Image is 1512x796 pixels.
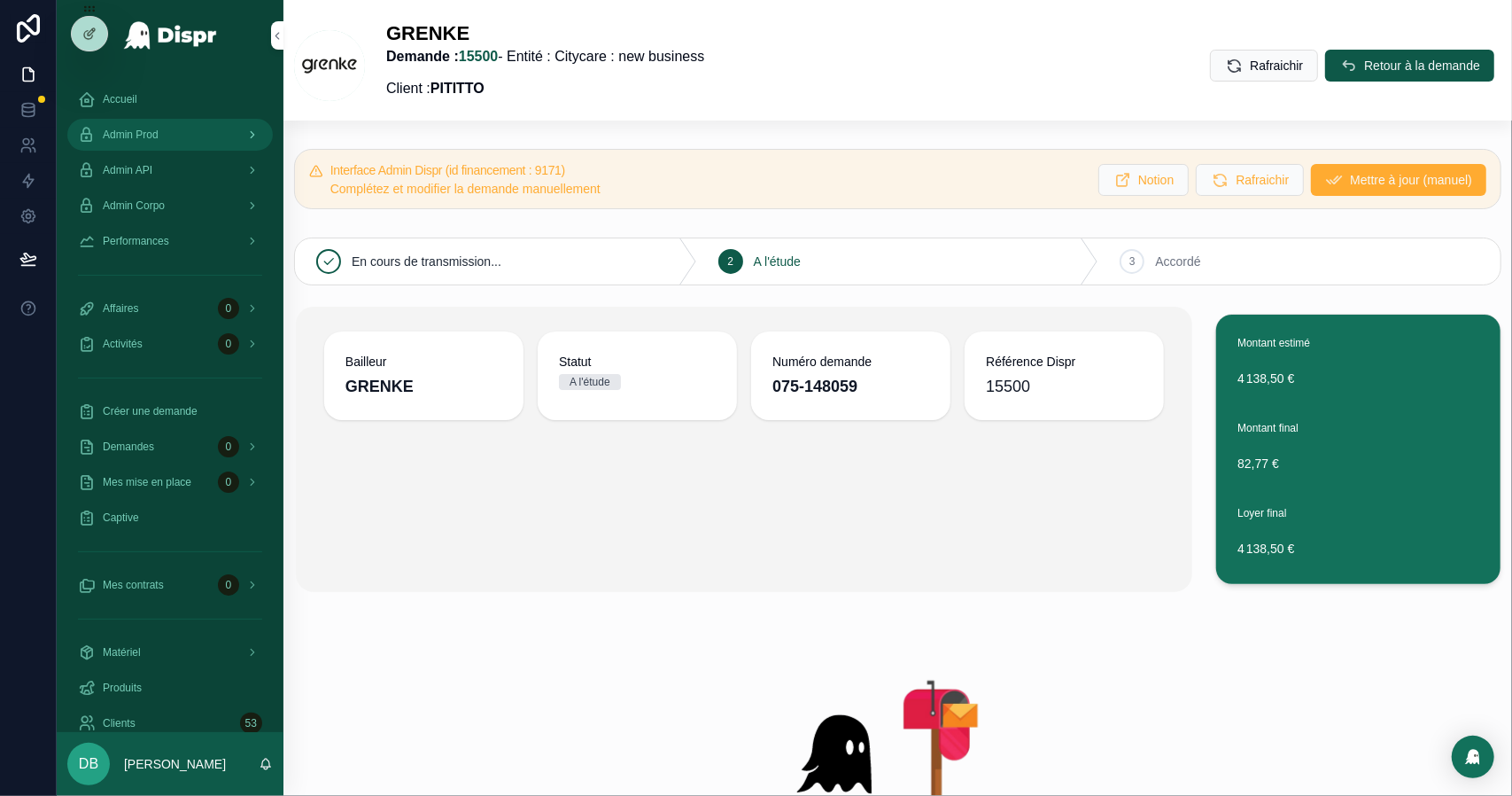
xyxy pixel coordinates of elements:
span: Montant final [1237,422,1299,434]
span: 4 138,50 € [1237,540,1479,558]
p: Client : [386,78,704,99]
div: 0 [218,472,239,493]
span: DB [79,753,98,775]
p: - Entité : Citycare : new business [386,46,704,67]
span: Admin Corpo [103,199,165,213]
a: Matériel [67,636,273,668]
span: Bailleur [345,353,502,371]
div: Open Intercom Messenger [1452,736,1494,778]
a: 15500 [459,49,499,64]
span: Rafraichir [1250,57,1303,74]
span: Demandes [103,440,154,454]
a: Affaires0 [67,293,273,324]
span: Accueil [103,92,137,106]
span: 3 [1129,254,1136,269]
span: Affaires [103,301,138,316]
span: Complétez et modifier la demande manuellement [330,182,601,196]
span: Statut [559,353,716,371]
span: Retour à la demande [1364,57,1480,74]
span: Admin Prod [103,128,159,142]
h1: GRENKE [386,21,704,46]
a: Activités0 [67,328,273,360]
a: Accueil [67,83,273,115]
a: Mes mise en place0 [67,466,273,498]
span: 4 138,50 € [1237,370,1479,387]
span: 15500 [986,374,1030,399]
div: 53 [240,713,262,734]
h5: Interface Admin Dispr (id financement : 9171) [330,164,1084,176]
div: 0 [218,298,239,319]
a: Produits [67,672,273,704]
div: 0 [218,333,239,355]
span: 2 [727,254,733,269]
div: 0 [218,574,239,596]
span: 82,77 € [1237,455,1479,472]
a: Clients53 [67,707,273,739]
span: Créer une demande [103,404,198,418]
span: Performances [103,234,169,248]
span: Numéro demande [772,353,929,371]
a: Admin Prod [67,119,273,151]
button: Mettre à jour (manuel) [1311,164,1486,196]
button: Notion [1098,164,1189,196]
span: Montant estimé [1237,337,1310,349]
a: Mes contrats0 [67,569,273,601]
span: Mes mise en place [103,475,191,489]
span: Notion [1138,171,1174,189]
p: [PERSON_NAME] [124,755,226,773]
a: Admin API [67,154,273,186]
a: Créer une demande [67,395,273,427]
span: Référence Dispr [986,353,1143,371]
span: Activités [103,337,143,351]
strong: GRENKE [345,378,414,395]
a: Demandes0 [67,431,273,463]
a: Performances [67,225,273,257]
button: Retour à la demande [1325,50,1494,82]
span: A l'étude [754,253,801,270]
strong: PITITTO [430,81,485,96]
strong: 075-148059 [772,378,857,395]
span: Matériel [103,645,141,659]
a: Admin Corpo [67,190,273,222]
div: A l'étude [570,374,610,390]
span: Admin API [103,163,152,177]
strong: Demande : [386,49,498,64]
img: App logo [123,21,218,50]
span: En cours de transmission... [352,253,501,270]
span: Clients [103,716,136,730]
div: scrollable content [57,71,283,732]
div: 0 [218,436,239,457]
button: Rafraichir [1196,164,1304,196]
span: Mes contrats [103,578,164,592]
span: Produits [103,681,142,695]
span: Rafraichir [1236,171,1289,189]
span: Captive [103,511,139,525]
span: Loyer final [1237,507,1286,519]
span: Mettre à jour (manuel) [1350,171,1472,189]
button: Rafraichir [1210,50,1318,82]
a: Captive [67,502,273,534]
span: Accordé [1155,253,1200,270]
div: Complétez et modifier la demande manuellement [330,180,1084,198]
